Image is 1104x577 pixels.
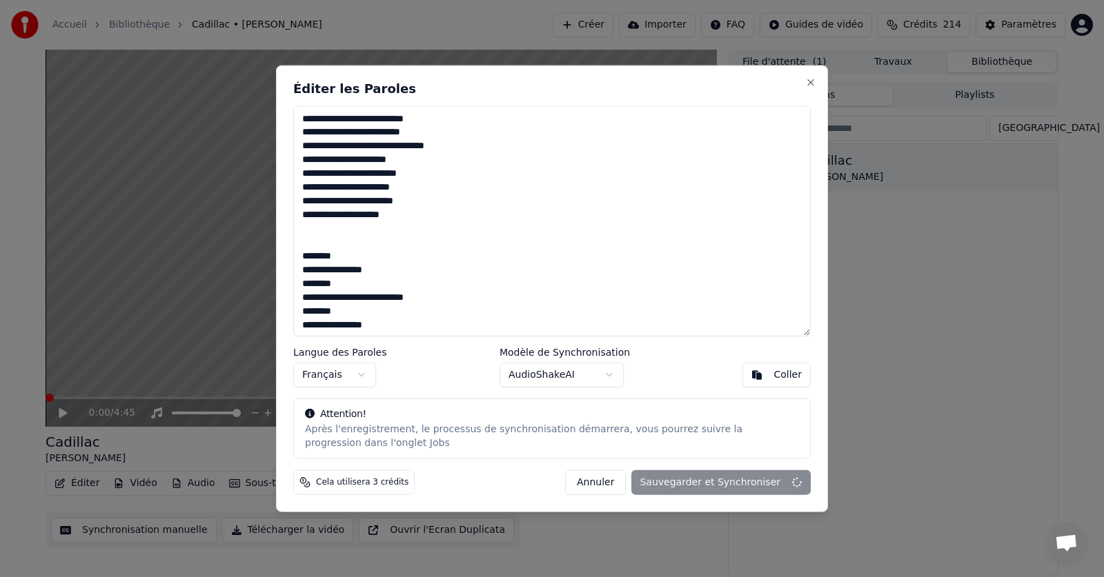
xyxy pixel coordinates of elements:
button: Coller [742,363,811,387]
label: Modèle de Synchronisation [500,347,630,357]
span: Cela utilisera 3 crédits [316,477,408,488]
label: Langue des Paroles [293,347,387,357]
button: Annuler [565,470,626,495]
div: Après l'enregistrement, le processus de synchronisation démarrera, vous pourrez suivre la progres... [305,423,799,450]
div: Coller [773,368,802,382]
div: Attention! [305,407,799,421]
h2: Éditer les Paroles [293,82,811,94]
